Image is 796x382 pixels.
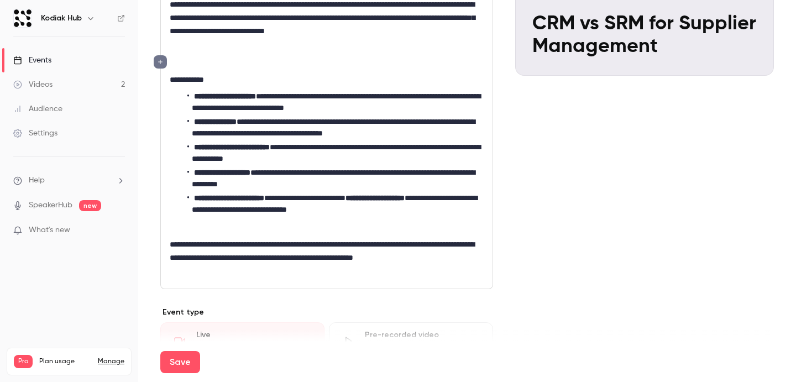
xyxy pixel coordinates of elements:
[14,355,33,368] span: Pro
[13,79,53,90] div: Videos
[14,9,32,27] img: Kodiak Hub
[29,175,45,186] span: Help
[160,322,324,360] div: LiveGo live at scheduled time
[39,357,91,366] span: Plan usage
[98,357,124,366] a: Manage
[160,307,493,318] p: Event type
[13,103,62,114] div: Audience
[41,13,82,24] h6: Kodiak Hub
[13,55,51,66] div: Events
[79,200,101,211] span: new
[13,175,125,186] li: help-dropdown-opener
[29,200,72,211] a: SpeakerHub
[13,128,57,139] div: Settings
[160,351,200,373] button: Save
[329,322,493,360] div: Pre-recorded videoStream at scheduled time
[29,224,70,236] span: What's new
